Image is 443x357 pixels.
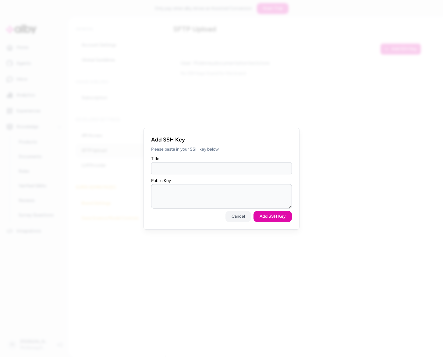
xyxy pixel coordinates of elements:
[151,135,292,144] h2: Add SSH Key
[225,211,251,222] button: Cancel
[151,156,159,161] label: Title
[253,211,292,222] button: Add SSH Key
[151,178,171,183] label: Public Key
[151,146,292,152] p: Please paste in your SSH key below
